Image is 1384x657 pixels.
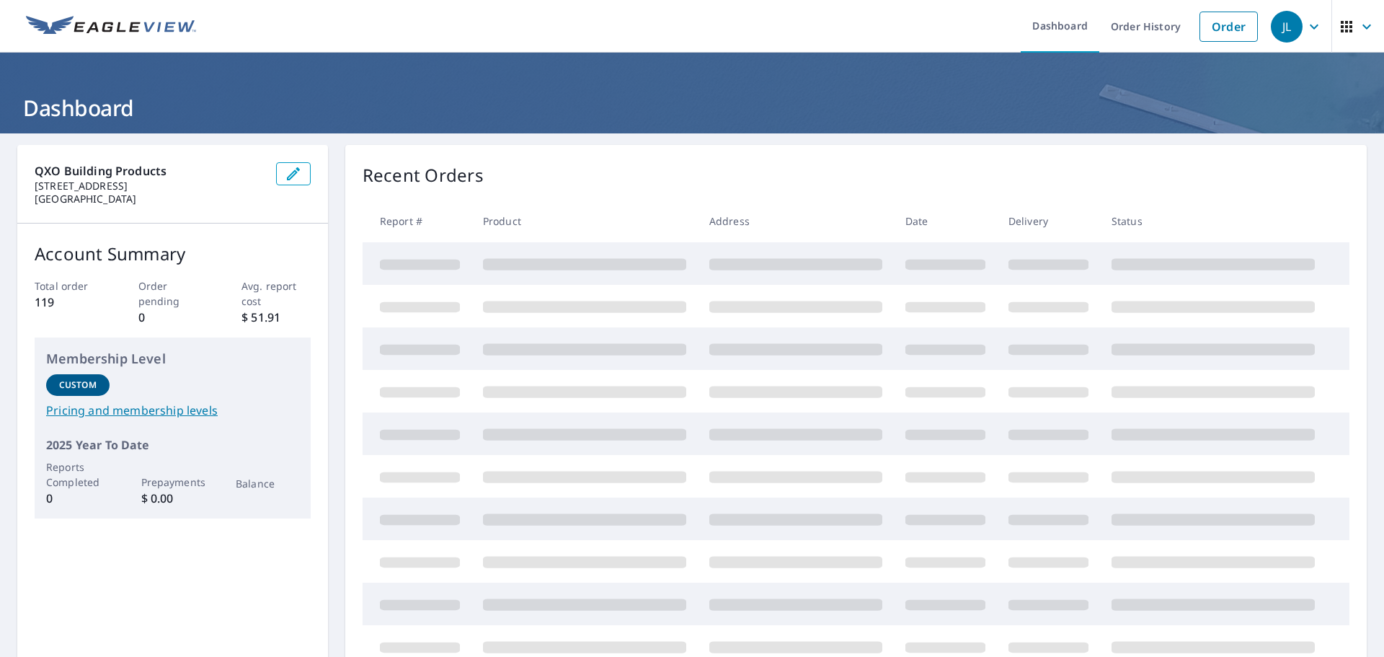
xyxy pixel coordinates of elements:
p: Membership Level [46,349,299,369]
p: $ 0.00 [141,490,205,507]
a: Pricing and membership levels [46,402,299,419]
th: Product [471,200,698,242]
p: [STREET_ADDRESS] [35,180,265,193]
img: EV Logo [26,16,196,38]
th: Status [1100,200,1326,242]
p: Total order [35,278,104,294]
p: Reports Completed [46,459,110,490]
p: QXO Building Products [35,162,265,180]
th: Delivery [997,200,1100,242]
p: 0 [138,309,208,326]
p: $ 51.91 [241,309,311,326]
p: Recent Orders [363,162,484,188]
p: 2025 Year To Date [46,436,299,454]
p: 119 [35,294,104,311]
p: 0 [46,490,110,507]
p: [GEOGRAPHIC_DATA] [35,193,265,206]
p: Avg. report cost [241,278,311,309]
p: Prepayments [141,475,205,490]
a: Order [1199,12,1258,42]
div: JL [1271,11,1303,43]
p: Order pending [138,278,208,309]
h1: Dashboard [17,93,1367,123]
th: Address [698,200,894,242]
th: Date [894,200,997,242]
th: Report # [363,200,471,242]
p: Balance [236,476,299,491]
p: Custom [59,379,97,392]
p: Account Summary [35,241,311,267]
